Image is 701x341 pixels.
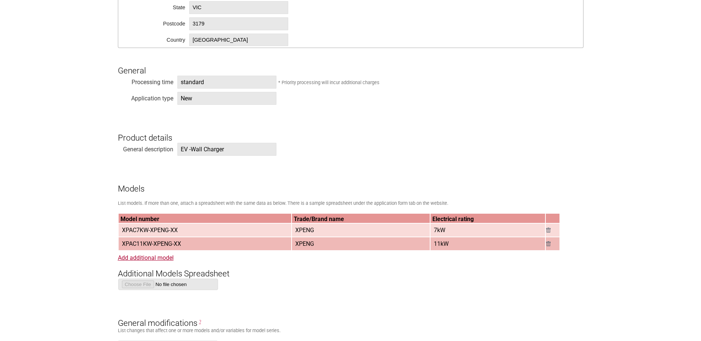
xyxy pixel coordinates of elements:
img: Remove [546,241,551,246]
span: standard [177,76,276,89]
span: XPAC11KW-XPENG-XX [119,238,184,250]
div: Country [130,35,185,42]
h3: Models [118,171,583,193]
span: General Modifications are changes that affect one or more models. E.g. Alternative brand names or... [199,319,201,324]
h3: General modifications [118,306,583,328]
div: State [130,2,185,10]
a: Add additional model [118,254,174,261]
small: List changes that affect one or more models and/or variables for model series. [118,328,280,333]
span: [GEOGRAPHIC_DATA] [189,34,288,46]
h3: Product details [118,120,583,142]
span: XPENG [292,238,317,250]
small: List models. If more than one, attach a spreadsheet with the same data as below. There is a sampl... [118,200,448,206]
h3: General [118,54,583,76]
span: VIC [189,1,288,14]
div: Application type [118,93,173,100]
span: EV -Wall Charger [177,143,276,156]
span: New [177,92,276,105]
div: Processing time [118,77,173,84]
span: 7kW [431,224,448,236]
th: Model number [119,214,291,223]
span: 3179 [189,17,288,30]
span: 11kW [431,238,452,250]
th: Trade/Brand name [292,214,430,223]
span: XPENG [292,224,317,236]
small: * Priority processing will incur additional charges [278,80,380,85]
div: Postcode [130,18,185,26]
h3: Additional Models Spreadsheet [118,256,583,279]
div: General description [118,144,173,151]
img: Remove [546,228,551,232]
span: XPAC7KW-XPENG-XX [119,224,181,236]
th: Electrical rating [431,214,545,223]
